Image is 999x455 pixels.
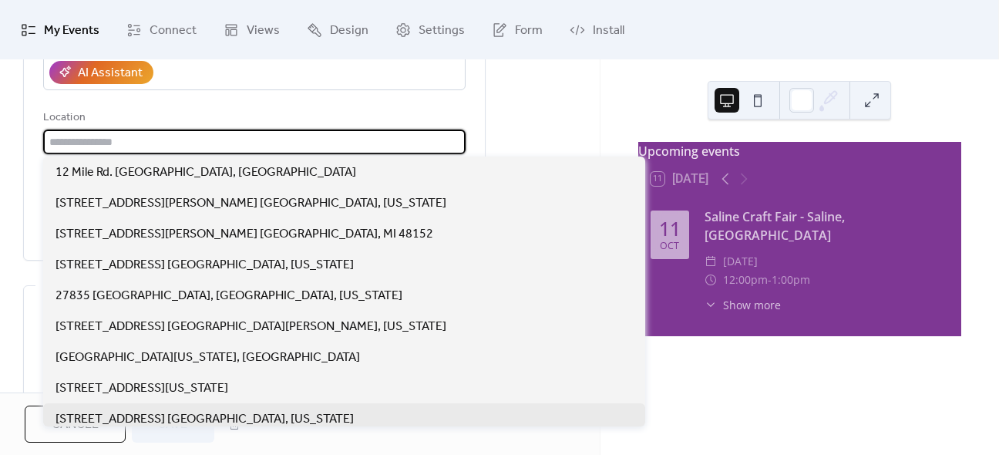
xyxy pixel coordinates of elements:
span: [DATE] [723,252,758,271]
span: Settings [419,19,465,42]
span: [GEOGRAPHIC_DATA][US_STATE], [GEOGRAPHIC_DATA] [55,349,360,367]
div: 11 [659,219,681,238]
span: Cancel [52,416,99,434]
button: ​Show more [705,297,781,313]
div: ​ [705,252,717,271]
a: Views [212,6,291,53]
a: Connect [115,6,208,53]
button: AI Assistant [49,61,153,84]
span: Show more [723,297,781,313]
span: [STREET_ADDRESS] [GEOGRAPHIC_DATA], [US_STATE] [55,256,354,275]
span: Views [247,19,280,42]
div: ​ [705,271,717,289]
div: Location [43,109,462,127]
a: Install [558,6,636,53]
button: Cancel [25,406,126,443]
div: ​ [705,297,717,313]
span: 1:00pm [772,271,810,289]
span: [STREET_ADDRESS][US_STATE] [55,379,228,398]
span: Install [593,19,624,42]
span: [STREET_ADDRESS][PERSON_NAME] [GEOGRAPHIC_DATA], MI 48152 [55,225,433,244]
a: My Events [9,6,111,53]
div: Saline Craft Fair - Saline, [GEOGRAPHIC_DATA] [705,207,949,244]
span: [STREET_ADDRESS] [GEOGRAPHIC_DATA], [US_STATE] [55,410,354,429]
div: AI Assistant [78,64,143,83]
span: 27835 [GEOGRAPHIC_DATA], [GEOGRAPHIC_DATA], [US_STATE] [55,287,402,305]
div: Oct [660,241,679,251]
span: 12:00pm [723,271,768,289]
span: Connect [150,19,197,42]
span: - [768,271,772,289]
span: 12 Mile Rd. [GEOGRAPHIC_DATA], [GEOGRAPHIC_DATA] [55,163,356,182]
a: Settings [384,6,476,53]
div: Upcoming events [638,142,961,160]
span: Form [515,19,543,42]
span: My Events [44,19,99,42]
a: Form [480,6,554,53]
span: [STREET_ADDRESS][PERSON_NAME] [GEOGRAPHIC_DATA], [US_STATE] [55,194,446,213]
span: Design [330,19,368,42]
a: Design [295,6,380,53]
span: [STREET_ADDRESS] [GEOGRAPHIC_DATA][PERSON_NAME], [US_STATE] [55,318,446,336]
